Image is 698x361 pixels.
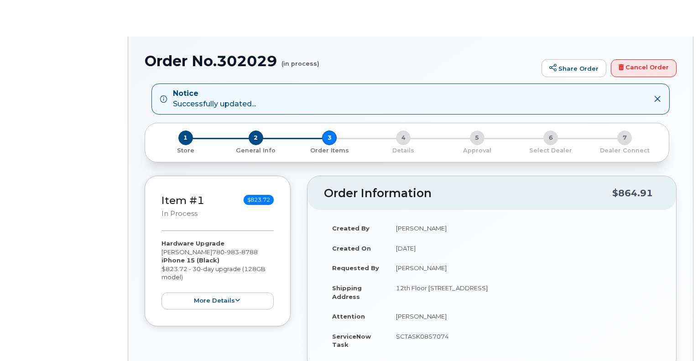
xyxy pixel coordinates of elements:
[332,264,379,272] strong: Requested By
[239,248,258,256] span: 8788
[612,184,653,202] div: $864.91
[388,306,660,326] td: [PERSON_NAME]
[156,146,215,155] p: Store
[173,89,256,99] strong: Notice
[173,89,256,110] div: Successfully updated...
[332,245,371,252] strong: Created On
[223,146,289,155] p: General Info
[249,131,263,145] span: 2
[161,194,204,207] a: Item #1
[152,145,219,155] a: 1 Store
[542,59,606,78] a: Share Order
[244,195,274,205] span: $823.72
[388,258,660,278] td: [PERSON_NAME]
[388,238,660,258] td: [DATE]
[388,326,660,355] td: SCTASK0857074
[161,209,198,218] small: in process
[332,225,370,232] strong: Created By
[145,53,537,69] h1: Order No.302029
[281,53,319,67] small: (in process)
[611,59,677,78] a: Cancel Order
[161,293,274,309] button: more details
[161,239,274,309] div: [PERSON_NAME] $823.72 - 30-day upgrade (128GB model)
[332,284,362,300] strong: Shipping Address
[388,218,660,238] td: [PERSON_NAME]
[161,256,219,264] strong: iPhone 15 (Black)
[219,145,293,155] a: 2 General Info
[224,248,239,256] span: 983
[212,248,258,256] span: 780
[332,313,365,320] strong: Attention
[332,333,371,349] strong: ServiceNow Task
[324,187,612,200] h2: Order Information
[388,278,660,306] td: 12th Floor [STREET_ADDRESS]
[161,240,224,247] strong: Hardware Upgrade
[178,131,193,145] span: 1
